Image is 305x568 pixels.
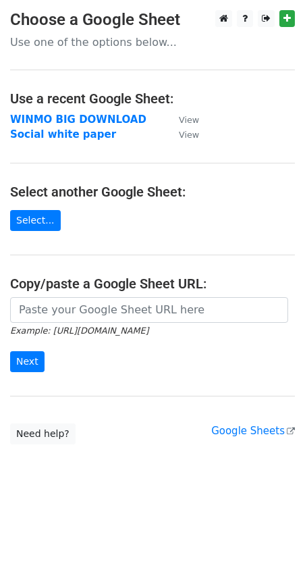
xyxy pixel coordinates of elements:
a: Google Sheets [211,425,295,437]
input: Paste your Google Sheet URL here [10,297,288,323]
h4: Copy/paste a Google Sheet URL: [10,276,295,292]
small: Example: [URL][DOMAIN_NAME] [10,326,148,336]
small: View [179,115,199,125]
h4: Select another Google Sheet: [10,184,295,200]
small: View [179,130,199,140]
a: Need help? [10,423,76,444]
h3: Choose a Google Sheet [10,10,295,30]
a: View [165,128,199,140]
h4: Use a recent Google Sheet: [10,91,295,107]
input: Next [10,351,45,372]
a: Social white paper [10,128,116,140]
a: Select... [10,210,61,231]
a: View [165,113,199,126]
a: WINMO BIG DOWNLOAD [10,113,146,126]
p: Use one of the options below... [10,35,295,49]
